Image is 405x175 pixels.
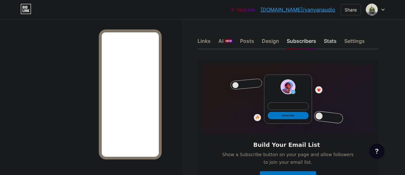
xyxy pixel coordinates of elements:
div: Stats [324,37,337,49]
h6: Build Your Email List [253,142,320,148]
a: Upgrade [231,7,255,12]
img: Dat Nguyen [366,4,378,16]
a: [DOMAIN_NAME]/yanyanaudio [261,6,335,13]
div: Subscribers [287,37,316,49]
div: Posts [240,37,254,49]
div: AI [218,37,232,49]
span: Show a Subscribe button on your page and allow followers to join your email list. [220,151,356,166]
div: Share [345,6,357,13]
span: NEW [226,39,232,43]
div: Links [198,37,211,49]
div: Settings [344,37,365,49]
div: Design [262,37,279,49]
